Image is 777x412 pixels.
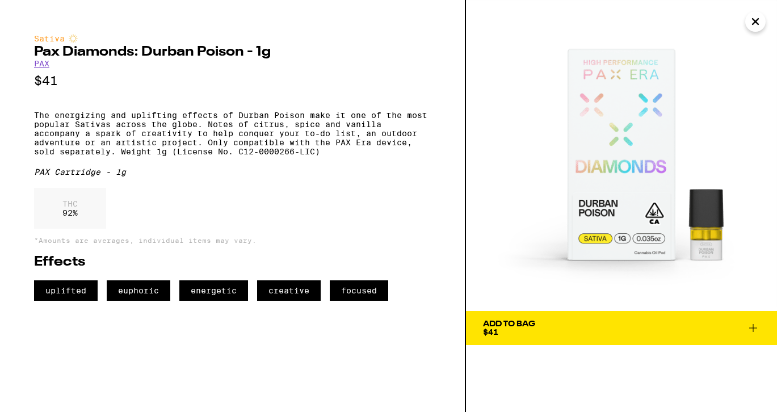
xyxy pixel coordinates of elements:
[34,34,431,43] div: Sativa
[34,188,106,229] div: 92 %
[745,11,766,32] button: Close
[34,167,431,176] div: PAX Cartridge - 1g
[34,237,431,244] p: *Amounts are averages, individual items may vary.
[466,311,777,345] button: Add To Bag$41
[107,280,170,301] span: euphoric
[34,59,49,68] a: PAX
[34,255,431,269] h2: Effects
[34,74,431,88] p: $41
[69,34,78,43] img: sativaColor.svg
[257,280,321,301] span: creative
[483,320,535,328] div: Add To Bag
[330,280,388,301] span: focused
[34,45,431,59] h2: Pax Diamonds: Durban Poison - 1g
[62,199,78,208] p: THC
[179,280,248,301] span: energetic
[7,8,82,17] span: Hi. Need any help?
[34,111,431,156] p: The energizing and uplifting effects of Durban Poison make it one of the most popular Sativas acr...
[483,327,498,337] span: $41
[34,280,98,301] span: uplifted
